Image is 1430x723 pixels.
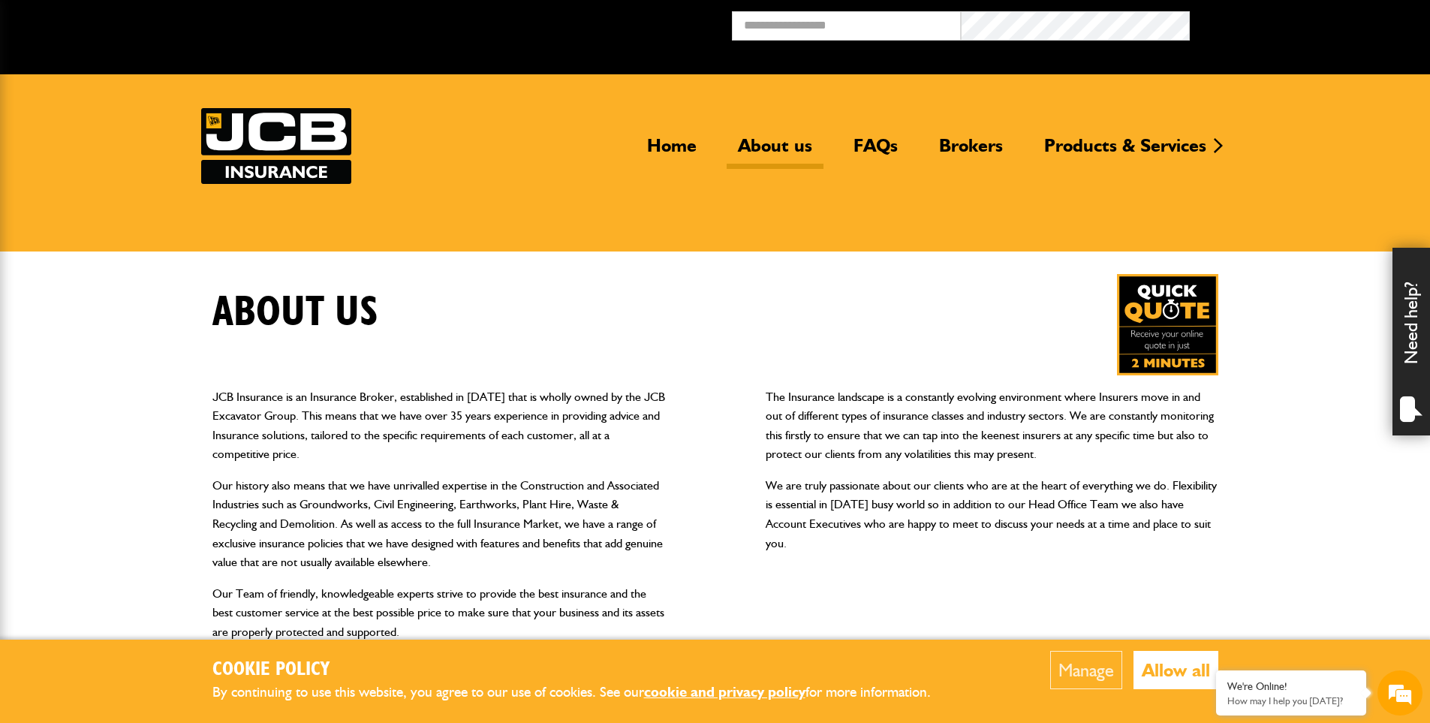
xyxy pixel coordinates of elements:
[212,658,956,682] h2: Cookie Policy
[212,476,665,572] p: Our history also means that we have unrivalled expertise in the Construction and Associated Indus...
[842,134,909,169] a: FAQs
[212,681,956,704] p: By continuing to use this website, you agree to our use of cookies. See our for more information.
[1133,651,1218,689] button: Allow all
[636,134,708,169] a: Home
[644,683,805,700] a: cookie and privacy policy
[1227,680,1355,693] div: We're Online!
[212,288,378,338] h1: About us
[212,387,665,464] p: JCB Insurance is an Insurance Broker, established in [DATE] that is wholly owned by the JCB Excav...
[201,108,351,184] img: JCB Insurance Services logo
[1190,11,1419,35] button: Broker Login
[766,476,1218,553] p: We are truly passionate about our clients who are at the heart of everything we do. Flexibility i...
[928,134,1014,169] a: Brokers
[1033,134,1218,169] a: Products & Services
[727,134,823,169] a: About us
[766,387,1218,464] p: The Insurance landscape is a constantly evolving environment where Insurers move in and out of di...
[1392,248,1430,435] div: Need help?
[212,584,665,642] p: Our Team of friendly, knowledgeable experts strive to provide the best insurance and the best cus...
[1117,274,1218,375] img: Quick Quote
[1117,274,1218,375] a: Get your insurance quote in just 2-minutes
[201,108,351,184] a: JCB Insurance Services
[1050,651,1122,689] button: Manage
[1227,695,1355,706] p: How may I help you today?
